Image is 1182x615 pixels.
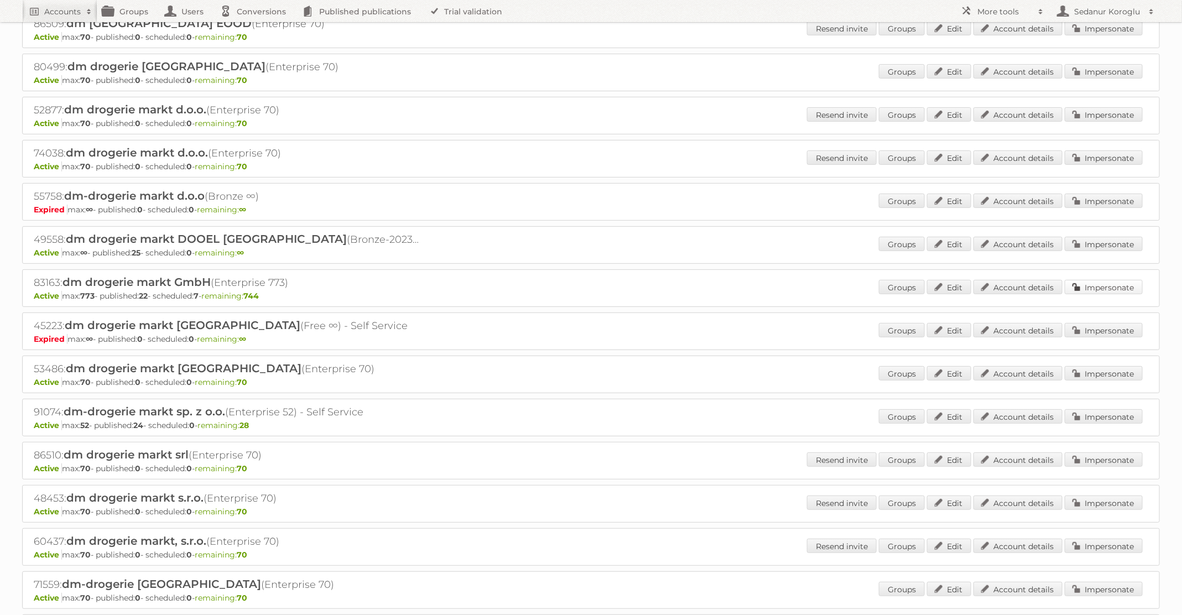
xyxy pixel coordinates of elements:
span: remaining: [195,248,244,258]
span: Active [34,377,62,387]
strong: 70 [80,593,91,603]
a: Impersonate [1065,64,1143,79]
span: remaining: [197,205,246,215]
span: Active [34,420,62,430]
span: dm drogerie markt, s.r.o. [66,534,206,548]
a: Groups [879,452,925,467]
a: Impersonate [1065,366,1143,381]
strong: 0 [186,118,192,128]
strong: 52 [80,420,89,430]
a: Groups [879,21,925,35]
h2: 53486: (Enterprise 70) [34,362,421,376]
strong: 0 [189,334,194,344]
h2: Accounts [44,6,81,17]
a: Edit [927,150,971,165]
strong: 70 [237,377,247,387]
a: Edit [927,366,971,381]
h2: Sedanur Koroglu [1071,6,1143,17]
a: Groups [879,323,925,337]
span: Active [34,463,62,473]
strong: 0 [189,420,195,430]
p: max: - published: - scheduled: - [34,32,1148,42]
span: Active [34,161,62,171]
a: Edit [927,64,971,79]
span: remaining: [195,377,247,387]
strong: ∞ [86,205,93,215]
p: max: - published: - scheduled: - [34,161,1148,171]
strong: 0 [186,32,192,42]
a: Resend invite [807,452,877,467]
a: Resend invite [807,539,877,553]
a: Account details [973,452,1063,467]
a: Account details [973,107,1063,122]
strong: 0 [186,248,192,258]
span: dm-drogerie [GEOGRAPHIC_DATA] [62,577,261,591]
a: Edit [927,539,971,553]
strong: 70 [237,507,247,517]
strong: 0 [186,75,192,85]
a: Groups [879,496,925,510]
span: Active [34,248,62,258]
strong: ∞ [239,205,246,215]
strong: 0 [135,507,140,517]
strong: 744 [243,291,259,301]
p: max: - published: - scheduled: - [34,550,1148,560]
strong: 25 [132,248,140,258]
p: max: - published: - scheduled: - [34,334,1148,344]
strong: 0 [189,205,194,215]
span: Active [34,593,62,603]
strong: 0 [137,205,143,215]
span: dm drogerie markt GmbH [63,275,211,289]
span: remaining: [195,75,247,85]
span: remaining: [201,291,259,301]
h2: 91074: (Enterprise 52) - Self Service [34,405,421,419]
h2: 45223: (Free ∞) - Self Service [34,319,421,333]
p: max: - published: - scheduled: - [34,248,1148,258]
a: Account details [973,21,1063,35]
span: dm drogerie markt d.o.o. [66,146,208,159]
a: Impersonate [1065,582,1143,596]
a: Groups [879,366,925,381]
a: Edit [927,409,971,424]
strong: 70 [80,118,91,128]
p: max: - published: - scheduled: - [34,118,1148,128]
a: Edit [927,237,971,251]
strong: 70 [80,550,91,560]
h2: 55758: (Bronze ∞) [34,189,421,204]
a: Edit [927,323,971,337]
h2: 52877: (Enterprise 70) [34,103,421,117]
a: Account details [973,64,1063,79]
h2: 49558: (Bronze-2023 ∞) [34,232,421,247]
a: Impersonate [1065,409,1143,424]
p: max: - published: - scheduled: - [34,507,1148,517]
strong: ∞ [86,334,93,344]
strong: 70 [80,463,91,473]
span: remaining: [195,593,247,603]
span: dm [GEOGRAPHIC_DATA] EOOD [66,17,252,30]
strong: 773 [80,291,95,301]
strong: 0 [135,75,140,85]
a: Impersonate [1065,539,1143,553]
strong: 0 [137,334,143,344]
a: Account details [973,280,1063,294]
h2: 80499: (Enterprise 70) [34,60,421,74]
strong: 0 [186,463,192,473]
a: Impersonate [1065,323,1143,337]
a: Resend invite [807,496,877,510]
span: Active [34,291,62,301]
a: Impersonate [1065,21,1143,35]
p: max: - published: - scheduled: - [34,291,1148,301]
p: max: - published: - scheduled: - [34,420,1148,430]
strong: 0 [186,593,192,603]
strong: ∞ [237,248,244,258]
a: Edit [927,582,971,596]
p: max: - published: - scheduled: - [34,463,1148,473]
a: Groups [879,64,925,79]
a: Groups [879,409,925,424]
a: Impersonate [1065,496,1143,510]
a: Groups [879,582,925,596]
a: Resend invite [807,107,877,122]
strong: 0 [135,550,140,560]
span: dm drogerie markt DOOEL [GEOGRAPHIC_DATA] [66,232,347,246]
span: Active [34,550,62,560]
